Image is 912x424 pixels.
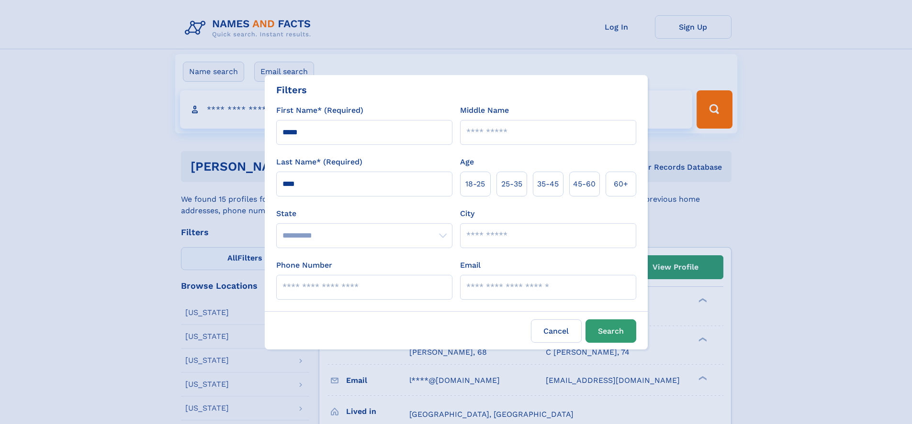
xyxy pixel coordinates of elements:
label: First Name* (Required) [276,105,363,116]
label: Middle Name [460,105,509,116]
div: Filters [276,83,307,97]
label: City [460,208,474,219]
span: 35‑45 [537,178,559,190]
label: Cancel [531,319,582,343]
label: Age [460,156,474,168]
label: Phone Number [276,260,332,271]
label: Email [460,260,481,271]
span: 18‑25 [465,178,485,190]
button: Search [585,319,636,343]
label: State [276,208,452,219]
label: Last Name* (Required) [276,156,362,168]
span: 45‑60 [573,178,596,190]
span: 60+ [614,178,628,190]
span: 25‑35 [501,178,522,190]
